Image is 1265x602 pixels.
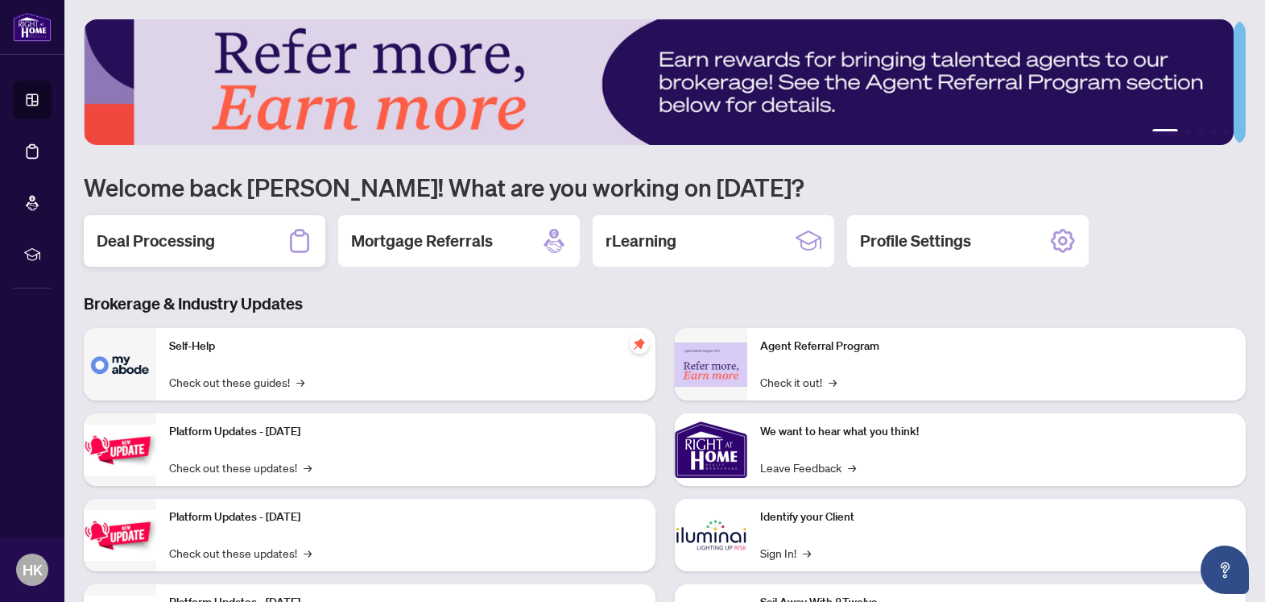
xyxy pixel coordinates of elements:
span: → [803,544,811,562]
h2: Profile Settings [860,230,971,252]
span: pushpin [630,334,649,354]
img: Self-Help [84,328,156,401]
h2: Deal Processing [97,230,215,252]
img: Agent Referral Program [675,343,747,387]
h2: rLearning [606,230,676,252]
h1: Welcome back [PERSON_NAME]! What are you working on [DATE]? [84,172,1246,202]
p: Self-Help [169,338,643,355]
img: logo [13,12,52,42]
span: → [296,373,304,391]
p: Identify your Client [760,509,1234,526]
button: 5 [1223,129,1230,135]
a: Sign In!→ [760,544,811,562]
p: We want to hear what you think! [760,423,1234,441]
p: Platform Updates - [DATE] [169,509,643,526]
a: Check out these guides!→ [169,373,304,391]
button: Open asap [1201,546,1249,594]
a: Check it out!→ [760,373,837,391]
span: HK [23,558,43,581]
p: Platform Updates - [DATE] [169,423,643,441]
img: Platform Updates - July 21, 2025 [84,425,156,475]
a: Check out these updates!→ [169,459,312,476]
h2: Mortgage Referrals [351,230,493,252]
img: Slide 0 [84,19,1234,145]
span: → [829,373,837,391]
button: 4 [1210,129,1217,135]
span: → [304,544,312,562]
img: We want to hear what you think! [675,413,747,486]
button: 2 [1184,129,1191,135]
span: → [304,459,312,476]
a: Leave Feedback→ [760,459,856,476]
p: Agent Referral Program [760,338,1234,355]
h3: Brokerage & Industry Updates [84,293,1246,315]
span: → [848,459,856,476]
img: Identify your Client [675,499,747,571]
button: 1 [1152,129,1178,135]
a: Check out these updates!→ [169,544,312,562]
img: Platform Updates - July 8, 2025 [84,510,156,561]
button: 3 [1197,129,1204,135]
